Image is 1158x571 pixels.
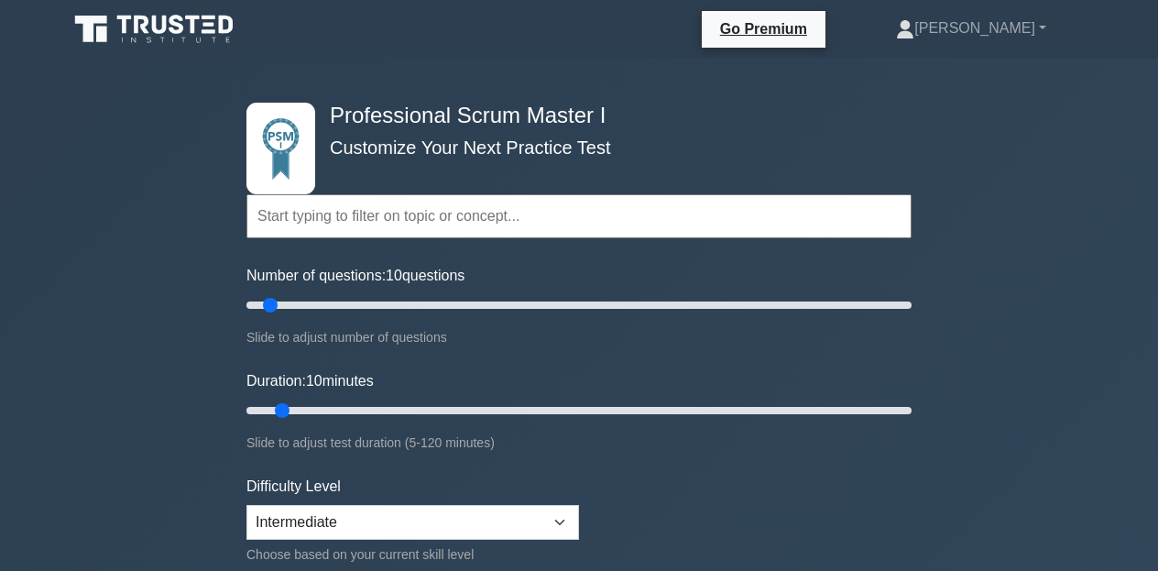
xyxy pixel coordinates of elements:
[246,265,464,287] label: Number of questions: questions
[306,373,322,389] span: 10
[322,103,822,129] h4: Professional Scrum Master I
[246,326,912,348] div: Slide to adjust number of questions
[246,194,912,238] input: Start typing to filter on topic or concept...
[246,370,374,392] label: Duration: minutes
[386,268,402,283] span: 10
[246,544,579,566] div: Choose based on your current skill level
[246,432,912,454] div: Slide to adjust test duration (5-120 minutes)
[246,476,341,498] label: Difficulty Level
[852,10,1090,47] a: [PERSON_NAME]
[709,17,818,40] a: Go Premium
